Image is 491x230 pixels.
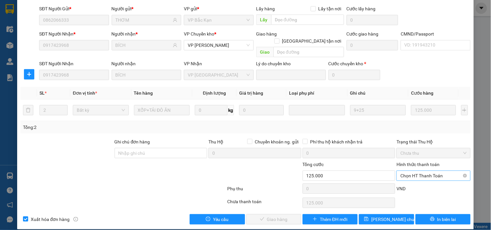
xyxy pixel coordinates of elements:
[256,6,275,11] span: Lấy hàng
[23,105,33,115] button: delete
[347,40,398,50] input: Cước giao hàng
[206,217,210,222] span: exclamation-circle
[396,162,440,167] label: Hình thức thanh toán
[430,217,435,222] span: printer
[188,15,250,25] span: VP Bắc Kạn
[329,60,380,67] div: Cước chuyển kho
[320,216,347,223] span: Thêm ĐH mới
[24,72,34,77] span: plus
[39,30,109,37] div: SĐT Người Nhận
[184,5,253,12] div: VP gửi
[256,60,326,67] div: Lý do chuyển kho
[184,31,214,37] span: VP Chuyển kho
[227,198,302,209] div: Chưa thanh toán
[313,217,317,222] span: plus
[134,90,153,96] span: Tên hàng
[115,148,207,158] input: Ghi chú đơn hàng
[411,105,456,115] input: 0
[77,105,125,115] span: Bất kỳ
[239,90,263,96] span: Giá trị hàng
[239,105,284,115] input: 0
[303,214,358,225] button: plusThêm ĐH mới
[396,138,470,145] div: Trạng thái Thu Hộ
[184,60,253,67] div: VP Nhận
[246,214,301,225] button: checkGiao hàng
[39,90,45,96] span: SL
[28,216,72,223] span: Xuất hóa đơn hàng
[228,105,234,115] span: kg
[371,216,433,223] span: [PERSON_NAME] chuyển hoàn
[252,138,301,145] span: Chuyển khoản ng. gửi
[350,105,406,115] input: Ghi Chú
[112,30,181,37] div: Người nhận
[303,162,324,167] span: Tổng cước
[112,60,181,67] div: Người nhận
[39,60,109,67] div: SĐT Người Nhận
[256,15,271,25] span: Lấy
[190,214,245,225] button: exclamation-circleYêu cầu
[273,47,344,57] input: Dọc đường
[116,16,172,24] input: Tên người gửi
[400,171,466,181] span: Chọn HT Thanh Toán
[203,90,226,96] span: Định lượng
[173,18,177,22] span: user
[316,5,344,12] span: Lấy tận nơi
[213,216,229,223] span: Yêu cầu
[8,8,57,40] img: logo.jpg
[112,5,181,12] div: Người gửi
[280,37,344,45] span: [GEOGRAPHIC_DATA] tận nơi
[256,31,277,37] span: Giao hàng
[116,42,172,49] input: Tên người nhận
[115,139,150,144] label: Ghi chú đơn hàng
[227,185,302,196] div: Phụ thu
[271,15,344,25] input: Dọc đường
[359,214,414,225] button: save[PERSON_NAME] chuyển hoàn
[24,69,34,79] button: plus
[286,87,348,99] th: Loại phụ phí
[208,139,223,144] span: Thu Hộ
[23,124,190,131] div: Tổng: 2
[134,105,190,115] input: VD: Bàn, Ghế
[39,5,109,12] div: SĐT Người Gửi
[73,90,97,96] span: Đơn vị tính
[411,90,433,96] span: Cước hàng
[61,16,271,24] li: 271 - [PERSON_NAME] - [GEOGRAPHIC_DATA] - [GEOGRAPHIC_DATA]
[256,47,273,57] span: Giao
[416,214,471,225] button: printerIn biên lai
[461,105,468,115] button: plus
[348,87,409,99] th: Ghi chú
[173,43,177,47] span: user
[308,138,365,145] span: Phí thu hộ khách nhận trả
[8,44,96,66] b: GỬI : VP [GEOGRAPHIC_DATA]
[437,216,456,223] span: In biên lai
[347,15,398,25] input: Cước lấy hàng
[347,6,376,11] label: Cước lấy hàng
[188,40,250,50] span: VP Hoàng Gia
[396,186,406,191] span: VND
[364,217,369,222] span: save
[463,174,467,178] span: close-circle
[401,30,470,37] div: CMND/Passport
[188,70,250,80] span: VP Hà Đông
[400,148,466,158] span: Chưa thu
[73,217,78,222] span: info-circle
[347,31,379,37] label: Cước giao hàng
